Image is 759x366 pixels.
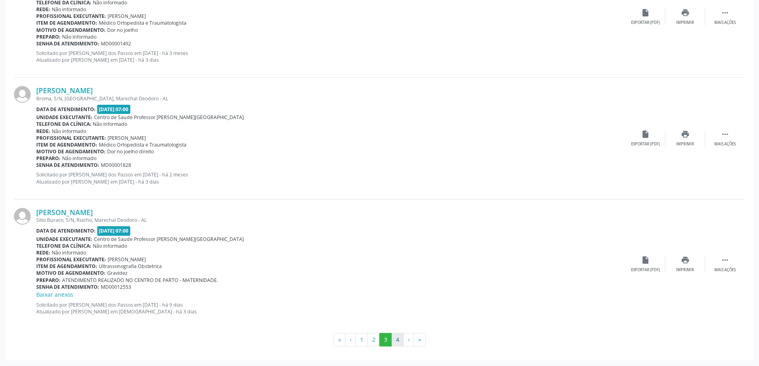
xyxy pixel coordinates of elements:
[681,8,690,17] i: print
[108,135,146,141] span: [PERSON_NAME]
[631,267,660,273] div: Exportar (PDF)
[414,333,426,346] button: Go to last page
[36,243,91,249] b: Telefone da clínica:
[36,236,92,243] b: Unidade executante:
[36,13,106,20] b: Profissional executante:
[36,50,626,63] p: Solicitado por [PERSON_NAME] dos Passos em [DATE] - há 3 meses Atualizado por [PERSON_NAME] em [D...
[714,267,736,273] div: Mais ações
[14,333,745,346] ul: Pagination
[99,20,186,26] span: Médico Ortopedista e Traumatologista
[36,256,106,263] b: Profissional executante:
[52,128,86,135] span: Não informado
[355,333,368,346] button: Go to page 1
[36,121,91,127] b: Telefone da clínica:
[36,208,93,217] a: [PERSON_NAME]
[108,256,146,263] span: [PERSON_NAME]
[62,155,96,162] span: Não informado
[676,141,694,147] div: Imprimir
[714,20,736,25] div: Mais ações
[36,249,50,256] b: Rede:
[108,13,146,20] span: [PERSON_NAME]
[36,148,106,155] b: Motivo de agendamento:
[36,301,626,315] p: Solicitado por [PERSON_NAME] dos Passos em [DATE] - há 9 dias Atualizado por [PERSON_NAME] em [DE...
[62,33,96,40] span: Não informado
[101,162,131,168] span: MD00001828
[721,8,730,17] i: 
[36,291,73,298] a: Baixar anexos
[333,333,345,346] button: Go to first page
[52,249,86,256] span: Não informado
[36,95,626,102] div: Broma, S/N, [GEOGRAPHIC_DATA], Marechal Deodoro - AL
[36,27,106,33] b: Motivo de agendamento:
[36,6,50,13] b: Rede:
[676,20,694,25] div: Imprimir
[62,277,218,284] span: ATENDIMENTO REALIZADO NO CENTRO DE PARTO - MATERNIDADE.
[36,155,61,162] b: Preparo:
[107,148,154,155] span: Dor no joelho direito
[36,277,61,284] b: Preparo:
[36,33,61,40] b: Preparo:
[631,20,660,25] div: Exportar (PDF)
[97,105,131,114] span: [DATE] 07:00
[52,6,86,13] span: Não informado
[36,114,92,121] b: Unidade executante:
[721,256,730,264] i: 
[676,267,694,273] div: Imprimir
[379,333,392,346] button: Go to page 3
[97,226,131,235] span: [DATE] 07:00
[36,40,99,47] b: Senha de atendimento:
[36,106,96,113] b: Data de atendimento:
[14,86,31,103] img: img
[94,236,244,243] span: Centro de Saude Professor [PERSON_NAME][GEOGRAPHIC_DATA]
[36,135,106,141] b: Profissional executante:
[107,270,127,276] span: Gravidez
[36,86,93,95] a: [PERSON_NAME]
[36,171,626,185] p: Solicitado por [PERSON_NAME] dos Passos em [DATE] - há 2 meses Atualizado por [PERSON_NAME] em [D...
[99,141,186,148] span: Médico Ortopedista e Traumatologista
[631,141,660,147] div: Exportar (PDF)
[403,333,414,346] button: Go to next page
[345,333,356,346] button: Go to previous page
[36,263,97,270] b: Item de agendamento:
[36,128,50,135] b: Rede:
[681,130,690,139] i: print
[714,141,736,147] div: Mais ações
[94,114,244,121] span: Centro de Saude Professor [PERSON_NAME][GEOGRAPHIC_DATA]
[721,130,730,139] i: 
[36,270,106,276] b: Motivo de agendamento:
[101,40,131,47] span: MD00001492
[36,20,97,26] b: Item de agendamento:
[681,256,690,264] i: print
[14,208,31,225] img: img
[641,130,650,139] i: insert_drive_file
[36,162,99,168] b: Senha de atendimento:
[101,284,131,290] span: MD00012553
[93,243,127,249] span: Não informado
[36,227,96,234] b: Data de atendimento:
[107,27,138,33] span: Dor no joelho
[641,8,650,17] i: insert_drive_file
[36,284,99,290] b: Senha de atendimento:
[36,141,97,148] b: Item de agendamento:
[391,333,404,346] button: Go to page 4
[367,333,380,346] button: Go to page 2
[93,121,127,127] span: Não informado
[36,217,626,223] div: Sitio Buraco, S/N, Riacho, Marechal Deodoro - AL
[99,263,162,270] span: Ultrassonografia Obstetrica
[641,256,650,264] i: insert_drive_file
